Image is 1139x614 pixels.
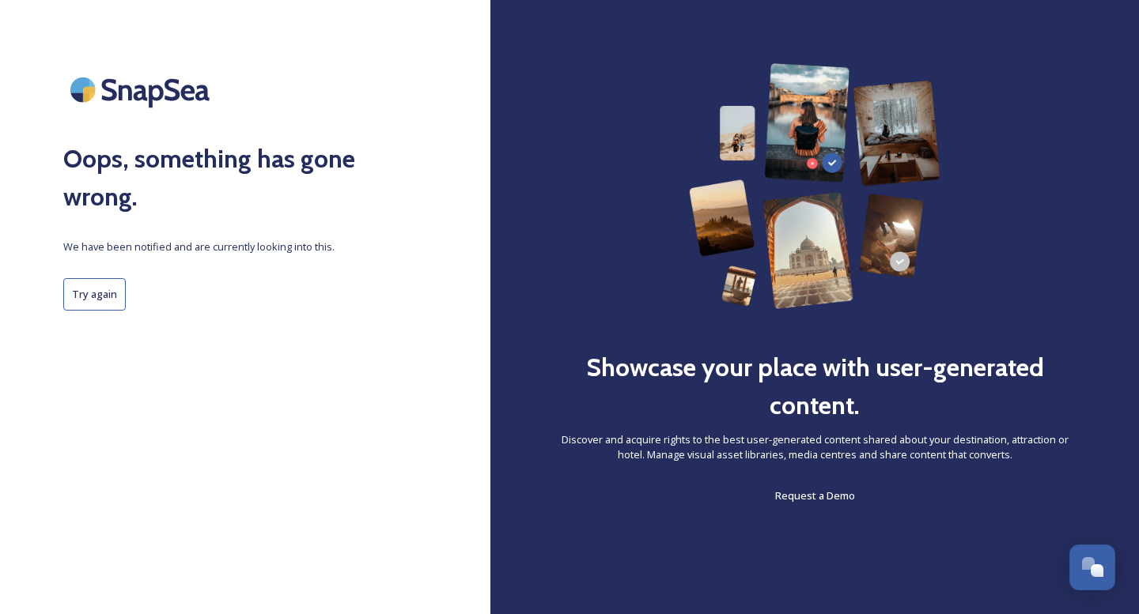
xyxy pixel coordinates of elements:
img: 63b42ca75bacad526042e722_Group%20154-p-800.png [689,63,940,309]
a: Try again [63,278,427,311]
h2: Oops, something has gone wrong. [63,140,427,216]
span: Discover and acquire rights to the best user-generated content shared about your destination, att... [554,432,1076,462]
a: Request a Demo [775,486,855,505]
span: Request a Demo [775,488,855,503]
span: We have been notified and are currently looking into this. [63,239,427,254]
img: SnapSea Logo [63,63,221,116]
h2: Showcase your place with user-generated content. [554,348,1076,424]
button: Open Chat [1069,544,1115,590]
button: Try again [63,278,126,311]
